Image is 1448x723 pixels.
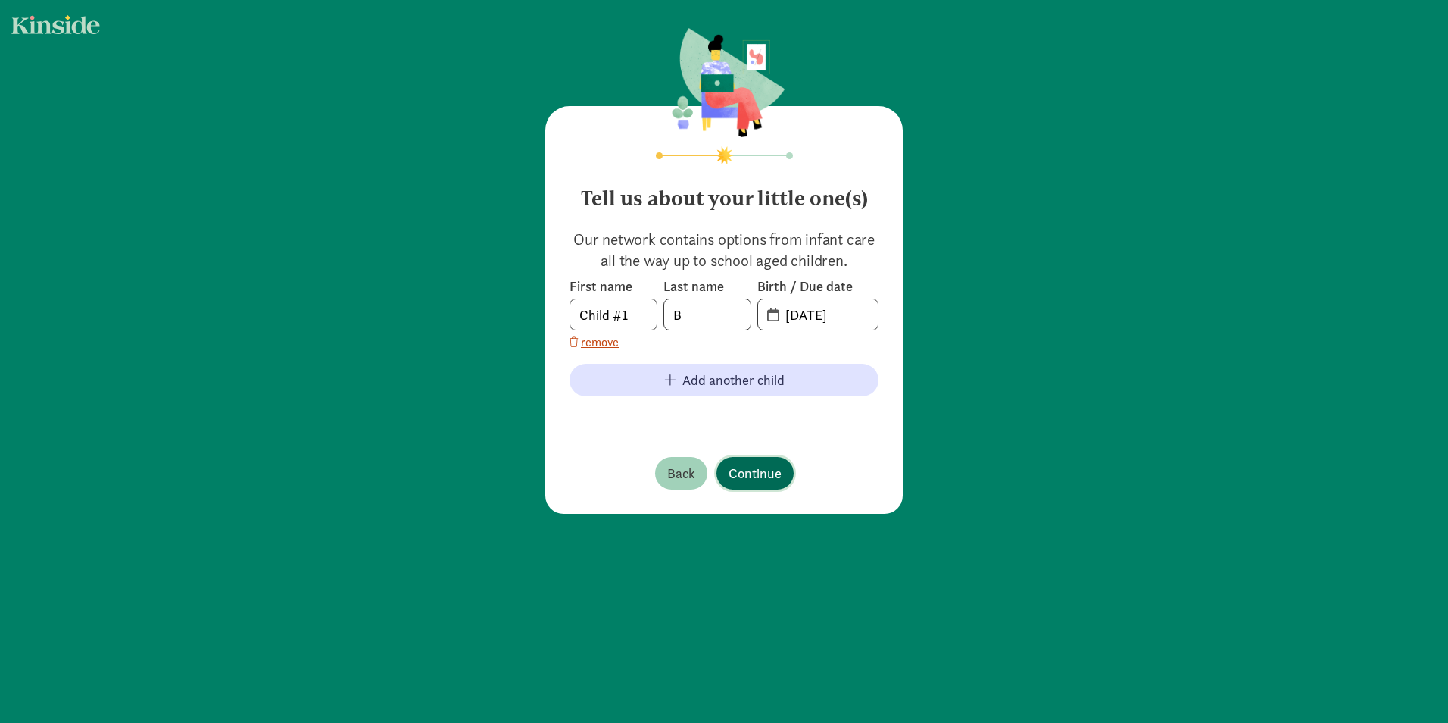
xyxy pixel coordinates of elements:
[757,277,878,296] label: Birth / Due date
[667,463,695,484] span: Back
[663,277,751,296] label: Last name
[570,174,878,211] h4: Tell us about your little one(s)
[776,299,878,330] input: MM-DD-YYYY
[570,229,878,271] p: Our network contains options from infant care all the way up to school aged children.
[570,277,657,296] label: First name
[716,457,794,490] button: Continue
[655,457,707,490] button: Back
[682,370,785,390] span: Add another child
[729,463,782,484] span: Continue
[570,333,619,352] button: remove
[570,364,878,396] button: Add another child
[581,333,619,352] span: remove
